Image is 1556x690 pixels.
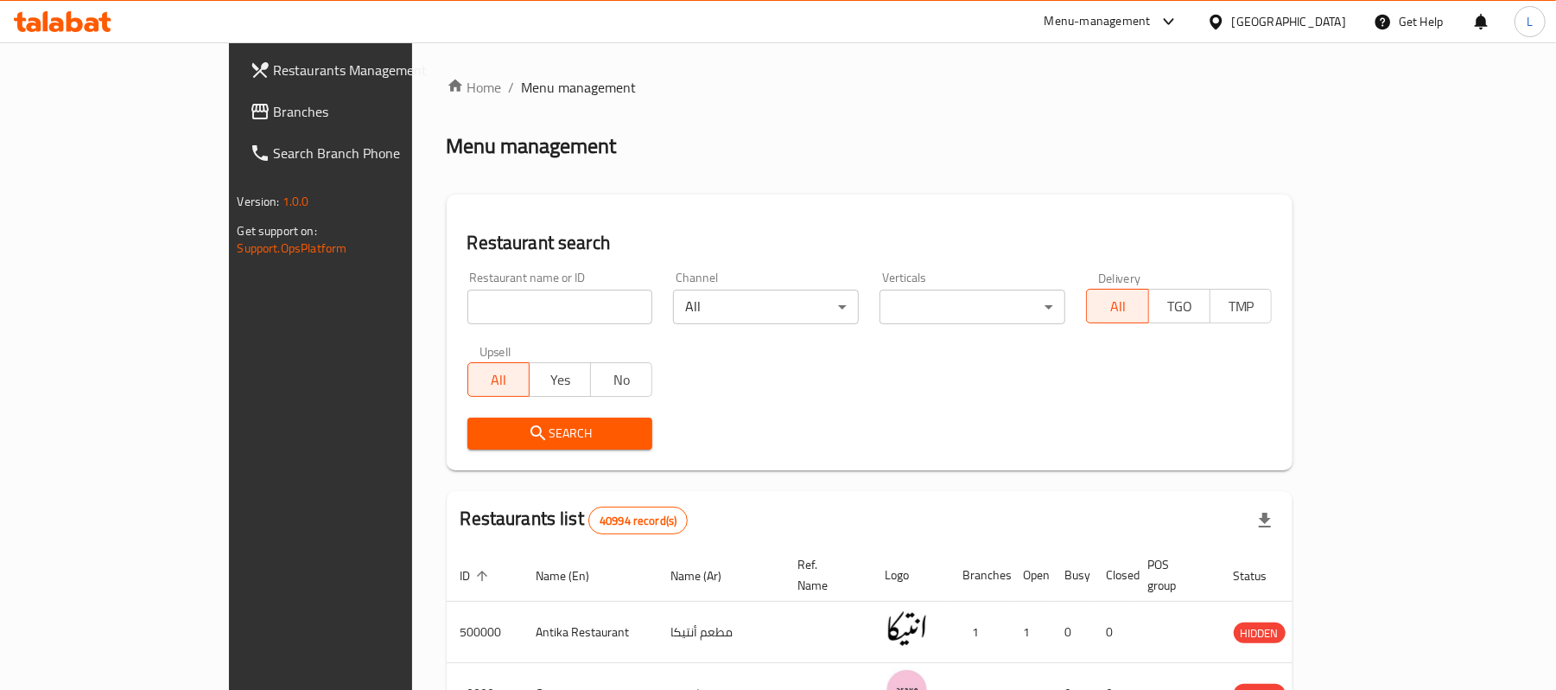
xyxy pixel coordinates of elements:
[1148,289,1210,323] button: TGO
[588,507,688,534] div: Total records count
[590,362,652,397] button: No
[467,230,1273,256] h2: Restaurant search
[1093,549,1134,602] th: Closed
[1093,602,1134,663] td: 0
[236,91,489,132] a: Branches
[1234,623,1286,643] div: HIDDEN
[238,237,347,259] a: Support.OpsPlatform
[467,418,653,450] button: Search
[274,143,475,163] span: Search Branch Phone
[1086,289,1148,323] button: All
[1045,11,1151,32] div: Menu-management
[673,290,859,324] div: All
[467,362,530,397] button: All
[460,565,493,586] span: ID
[1010,602,1051,663] td: 1
[509,77,515,98] li: /
[274,101,475,122] span: Branches
[1010,549,1051,602] th: Open
[949,549,1010,602] th: Branches
[480,345,511,357] label: Upsell
[467,290,653,324] input: Search for restaurant name or ID..
[529,362,591,397] button: Yes
[1210,289,1272,323] button: TMP
[671,565,745,586] span: Name (Ar)
[1051,549,1093,602] th: Busy
[1098,272,1141,284] label: Delivery
[481,423,639,444] span: Search
[1234,623,1286,643] span: HIDDEN
[657,602,784,663] td: مطعم أنتيكا
[1094,294,1141,319] span: All
[1148,554,1199,596] span: POS group
[522,77,637,98] span: Menu management
[236,49,489,91] a: Restaurants Management
[798,554,851,596] span: Ref. Name
[447,132,617,160] h2: Menu management
[1232,12,1346,31] div: [GEOGRAPHIC_DATA]
[598,367,645,393] span: No
[274,60,475,80] span: Restaurants Management
[886,607,929,650] img: Antika Restaurant
[283,190,309,213] span: 1.0.0
[1244,500,1286,541] div: Export file
[1527,12,1533,31] span: L
[1051,602,1093,663] td: 0
[1156,294,1204,319] span: TGO
[1217,294,1265,319] span: TMP
[523,602,657,663] td: Antika Restaurant
[475,367,523,393] span: All
[589,513,687,529] span: 40994 record(s)
[1234,565,1290,586] span: Status
[236,132,489,174] a: Search Branch Phone
[880,290,1065,324] div: ​
[238,220,317,242] span: Get support on:
[537,565,613,586] span: Name (En)
[238,190,280,213] span: Version:
[460,506,689,534] h2: Restaurants list
[949,602,1010,663] td: 1
[537,367,584,393] span: Yes
[447,77,1293,98] nav: breadcrumb
[872,549,949,602] th: Logo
